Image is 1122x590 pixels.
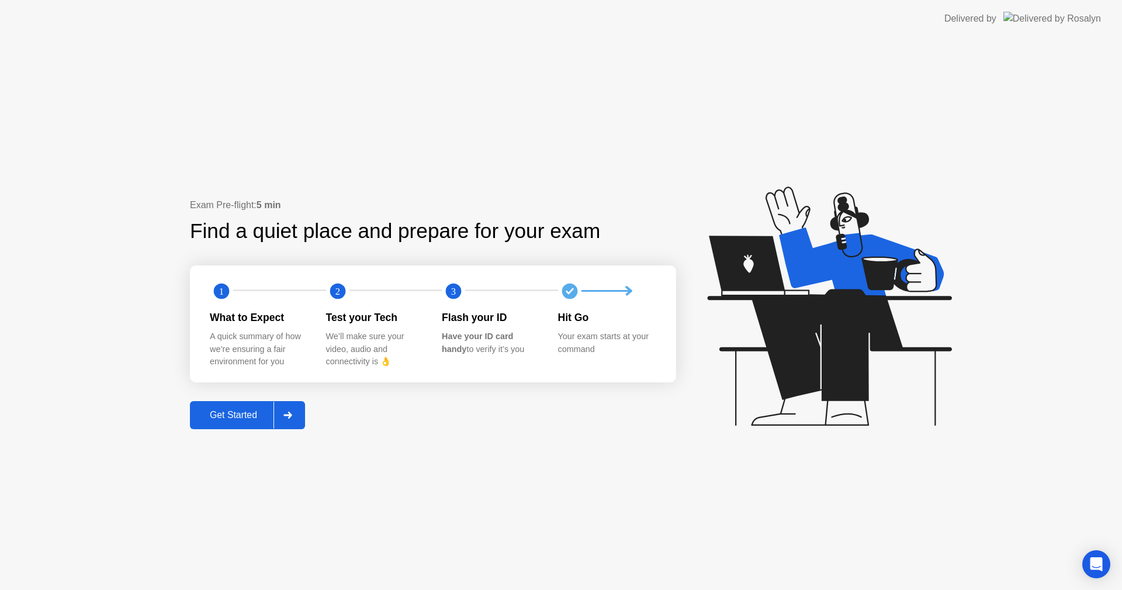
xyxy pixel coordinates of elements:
div: We’ll make sure your video, audio and connectivity is 👌 [326,330,424,368]
b: Have your ID card handy [442,332,513,354]
div: Delivered by [944,12,996,26]
img: Delivered by Rosalyn [1003,12,1101,25]
text: 1 [219,285,224,296]
div: Flash your ID [442,310,539,325]
b: 5 min [257,200,281,210]
div: Your exam starts at your command [558,330,656,356]
div: A quick summary of how we’re ensuring a fair environment for you [210,330,307,368]
div: Hit Go [558,310,656,325]
div: Get Started [193,410,273,420]
text: 2 [335,285,340,296]
div: Open Intercom Messenger [1082,550,1110,578]
div: What to Expect [210,310,307,325]
text: 3 [451,285,456,296]
div: to verify it’s you [442,330,539,356]
div: Test your Tech [326,310,424,325]
button: Get Started [190,401,305,429]
div: Find a quiet place and prepare for your exam [190,216,602,247]
div: Exam Pre-flight: [190,198,676,212]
